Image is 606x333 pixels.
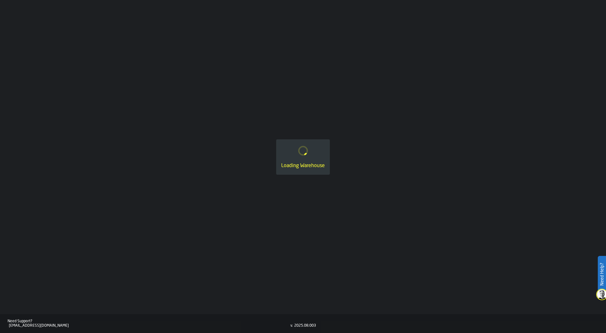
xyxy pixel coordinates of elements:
[281,162,325,170] div: Loading Warehouse
[9,324,290,328] div: [EMAIL_ADDRESS][DOMAIN_NAME]
[8,319,290,328] a: Need Support?[EMAIL_ADDRESS][DOMAIN_NAME]
[290,324,293,328] div: v.
[598,257,605,292] label: Need Help?
[294,324,316,328] div: 2025.08.003
[8,319,290,324] div: Need Support?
